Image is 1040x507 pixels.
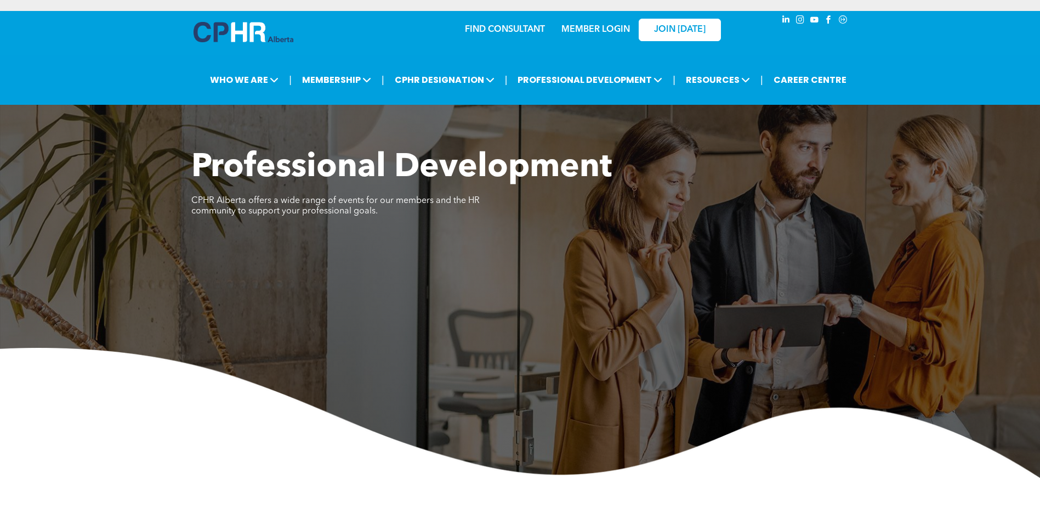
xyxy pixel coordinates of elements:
[683,70,753,90] span: RESOURCES
[780,14,792,29] a: linkedin
[505,69,508,91] li: |
[673,69,675,91] li: |
[207,70,282,90] span: WHO WE ARE
[837,14,849,29] a: Social network
[382,69,384,91] li: |
[770,70,850,90] a: CAREER CENTRE
[514,70,666,90] span: PROFESSIONAL DEVELOPMENT
[760,69,763,91] li: |
[299,70,374,90] span: MEMBERSHIP
[191,196,480,216] span: CPHR Alberta offers a wide range of events for our members and the HR community to support your p...
[289,69,292,91] li: |
[823,14,835,29] a: facebook
[191,151,612,184] span: Professional Development
[561,25,630,34] a: MEMBER LOGIN
[794,14,806,29] a: instagram
[391,70,498,90] span: CPHR DESIGNATION
[809,14,821,29] a: youtube
[194,22,293,42] img: A blue and white logo for cp alberta
[465,25,545,34] a: FIND CONSULTANT
[639,19,721,41] a: JOIN [DATE]
[654,25,706,35] span: JOIN [DATE]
